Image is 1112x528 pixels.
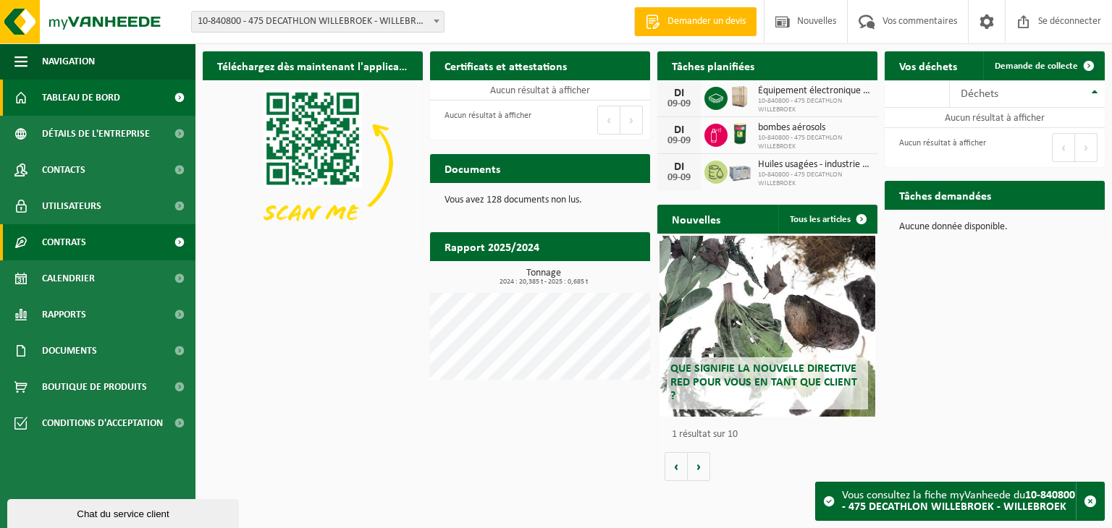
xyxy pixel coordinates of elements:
font: 10-840800 - 475 DECATHLON WILLEBROEK [758,134,842,150]
font: Vos déchets [899,61,957,73]
font: Aucune donnée disponible. [899,221,1008,232]
button: Suivant [620,106,643,135]
font: Tableau de bord [42,93,120,103]
a: Demander un devis [634,7,757,36]
font: Contrats [42,237,86,248]
font: 09-09 [667,172,691,183]
font: 10-840800 - 475 DECATHLON WILLEBROEK - WILLEBROEK [842,490,1075,513]
font: Rapport 2025/2024 [445,242,539,254]
font: 09-09 [667,135,691,146]
font: Contacts [42,165,85,176]
font: 10-840800 - 475 DECATHLON WILLEBROEK [758,97,842,114]
font: DI [674,88,684,99]
font: Utilisateurs [42,201,101,212]
font: DI [674,161,684,173]
font: Tâches planifiées [672,61,754,73]
button: Précédent [597,106,620,135]
span: 10-840800 - 475 DECATHLON WILLEBROEK - WILLEBROEK [191,11,445,33]
font: Aucun résultat à afficher [445,111,531,120]
img: PB-LB-0680-HPE-GY-01 [728,158,752,183]
font: Vous consultez la fiche myVanheede du [842,490,1025,501]
font: Détails de l'entreprise [42,129,150,140]
font: Demande de collecte [995,61,1078,71]
a: Que signifie la nouvelle directive RED pour vous en tant que client ? [660,236,875,417]
font: Déchets [961,88,998,100]
font: 2024 : 20,385 t - 2025 : 0,685 t [500,278,588,286]
font: Se déconnecter [1038,16,1101,27]
iframe: widget de discussion [7,496,242,528]
font: Vos commentaires [883,16,957,27]
button: Précédent [1052,133,1075,162]
font: Aucun résultat à afficher [490,85,590,96]
font: Huiles usagées - industrie en petits emballages [758,159,946,170]
font: Calendrier [42,273,95,284]
img: PB-OT-0200-MET-00-03 [728,122,752,146]
font: Rapports [42,310,86,320]
font: Demander un devis [667,16,746,27]
font: Navigation [42,56,95,67]
font: Tonnage [526,268,561,278]
font: Documents [42,346,97,357]
font: Certificats et attestations [445,61,567,73]
font: bombes aérosols [758,122,825,133]
font: Téléchargez dès maintenant l'application Vanheede+ ! [217,61,482,73]
a: Demande de collecte [983,51,1103,80]
font: Tâches demandées [899,191,991,203]
span: 10-840800 - 475 DECATHLON WILLEBROEK - WILLEBROEK [192,12,444,32]
font: Aucun résultat à afficher [945,113,1045,124]
font: 10-840800 - 475 DECATHLON WILLEBROEK - WILLEBROEK [198,16,433,27]
font: 10-840800 - 475 DECATHLON WILLEBROEK [758,171,842,187]
font: Boutique de produits [42,382,147,393]
button: Suivant [1075,133,1098,162]
font: Que signifie la nouvelle directive RED pour vous en tant que client ? [670,363,857,402]
img: PB-WB-1440-WDN-00-00 [728,85,752,109]
img: Téléchargez l'application VHEPlus [203,80,423,245]
font: Vous avez 128 documents non lus. [445,195,582,205]
font: 09-09 [667,98,691,109]
font: 1 résultat sur 10 [672,429,738,440]
font: Conditions d'acceptation [42,418,163,429]
a: Tous les articles [778,205,876,234]
font: Nouvelles [672,215,720,226]
font: Documents [445,164,500,176]
font: Nouvelles [797,16,836,27]
font: Aucun résultat à afficher [899,139,986,148]
font: DI [674,124,684,136]
font: Tous les articles [790,215,851,224]
font: Équipement électronique - autre (au dessus) [758,85,937,96]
